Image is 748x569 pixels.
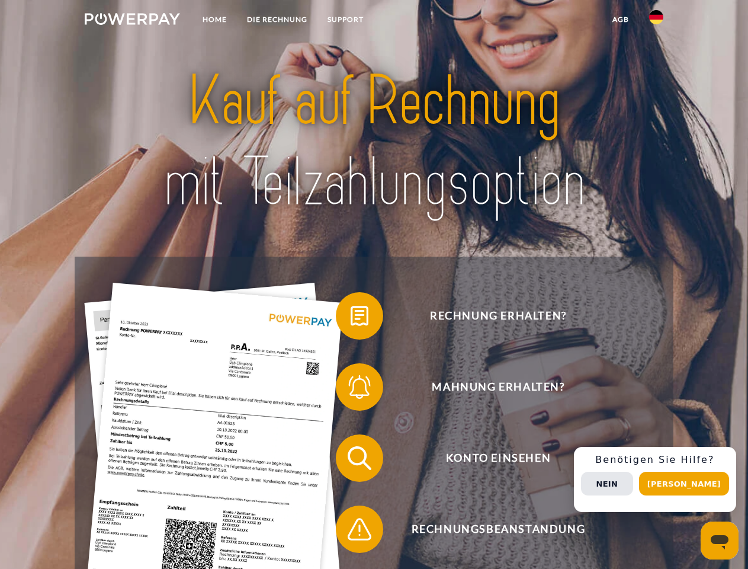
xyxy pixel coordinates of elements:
a: SUPPORT [317,9,374,30]
div: Schnellhilfe [574,447,736,512]
img: logo-powerpay-white.svg [85,13,180,25]
span: Mahnung erhalten? [353,363,643,411]
a: DIE RECHNUNG [237,9,317,30]
img: qb_bill.svg [345,301,374,331]
img: qb_warning.svg [345,514,374,544]
span: Rechnungsbeanstandung [353,506,643,553]
h3: Benötigen Sie Hilfe? [581,454,729,466]
iframe: Schaltfläche zum Öffnen des Messaging-Fensters [701,522,739,560]
button: Rechnung erhalten? [336,292,644,340]
img: title-powerpay_de.svg [113,57,635,227]
button: [PERSON_NAME] [639,472,729,496]
a: agb [602,9,639,30]
button: Nein [581,472,633,496]
img: qb_bell.svg [345,372,374,402]
button: Rechnungsbeanstandung [336,506,644,553]
span: Rechnung erhalten? [353,292,643,340]
span: Konto einsehen [353,434,643,482]
a: Home [192,9,237,30]
button: Mahnung erhalten? [336,363,644,411]
img: qb_search.svg [345,443,374,473]
button: Konto einsehen [336,434,644,482]
img: de [649,10,663,24]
